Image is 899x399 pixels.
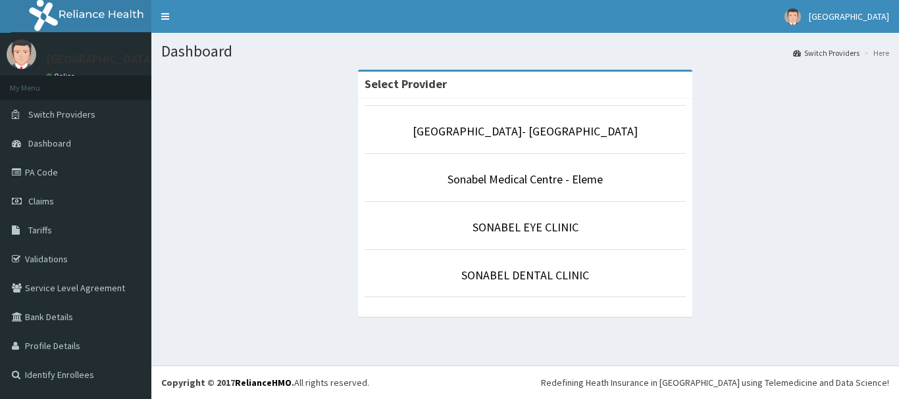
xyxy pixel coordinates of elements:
strong: Copyright © 2017 . [161,377,294,388]
a: SONABEL EYE CLINIC [473,220,578,235]
h1: Dashboard [161,43,889,60]
a: Switch Providers [793,47,860,59]
li: Here [861,47,889,59]
p: [GEOGRAPHIC_DATA] [46,53,155,65]
strong: Select Provider [365,76,447,91]
img: User Image [7,39,36,69]
span: Dashboard [28,137,71,149]
div: Redefining Heath Insurance in [GEOGRAPHIC_DATA] using Telemedicine and Data Science! [541,376,889,389]
span: Switch Providers [28,108,95,120]
a: RelianceHMO [235,377,292,388]
span: [GEOGRAPHIC_DATA] [809,11,889,22]
span: Claims [28,195,54,207]
a: Online [46,72,78,81]
span: Tariffs [28,224,52,236]
img: User Image [784,9,801,25]
footer: All rights reserved. [151,365,899,399]
a: [GEOGRAPHIC_DATA]- [GEOGRAPHIC_DATA] [413,124,638,139]
a: SONABEL DENTAL CLINIC [461,268,589,283]
a: Sonabel Medical Centre - Eleme [448,172,603,187]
